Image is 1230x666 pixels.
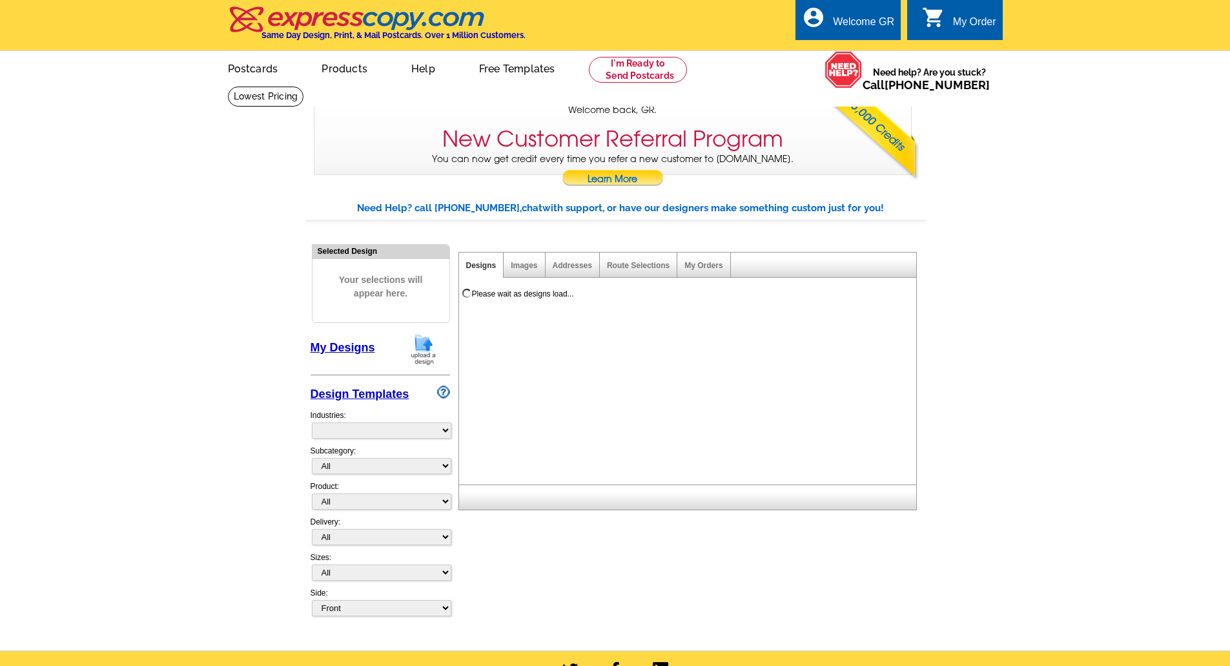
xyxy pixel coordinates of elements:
div: Product: [311,481,450,516]
div: Side: [311,587,450,618]
i: shopping_cart [922,6,945,29]
a: Images [511,261,537,270]
a: Design Templates [311,388,409,401]
span: Need help? Are you stuck? [863,66,996,92]
span: Welcome back, GR. [568,103,657,117]
span: chat [522,202,542,214]
img: help [825,51,863,88]
div: My Order [953,16,996,34]
img: loading... [462,288,472,298]
h4: Same Day Design, Print, & Mail Postcards. Over 1 Million Customers. [261,30,526,40]
a: Route Selections [607,261,670,270]
div: Please wait as designs load... [472,288,574,300]
span: Call [863,78,990,92]
div: Need Help? call [PHONE_NUMBER], with support, or have our designers make something custom just fo... [357,201,925,216]
a: Addresses [553,261,592,270]
div: Welcome GR [833,16,894,34]
div: Selected Design [313,245,449,257]
a: My Designs [311,341,375,354]
p: You can now get credit every time you refer a new customer to [DOMAIN_NAME]. [314,152,911,189]
a: Designs [466,261,497,270]
h3: New Customer Referral Program [442,126,783,152]
a: Postcards [207,52,299,83]
a: [PHONE_NUMBER] [885,78,990,92]
a: Help [391,52,456,83]
a: shopping_cart My Order [922,14,996,30]
div: Subcategory: [311,445,450,481]
div: Sizes: [311,552,450,587]
div: Delivery: [311,516,450,552]
i: account_circle [802,6,825,29]
span: Your selections will appear here. [322,260,440,313]
a: Same Day Design, Print, & Mail Postcards. Over 1 Million Customers. [228,16,526,40]
div: Industries: [311,403,450,445]
a: Products [301,52,388,83]
img: upload-design [407,333,440,366]
a: Learn More [562,170,664,189]
a: Free Templates [458,52,576,83]
a: My Orders [684,261,723,270]
img: design-wizard-help-icon.png [437,386,450,399]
